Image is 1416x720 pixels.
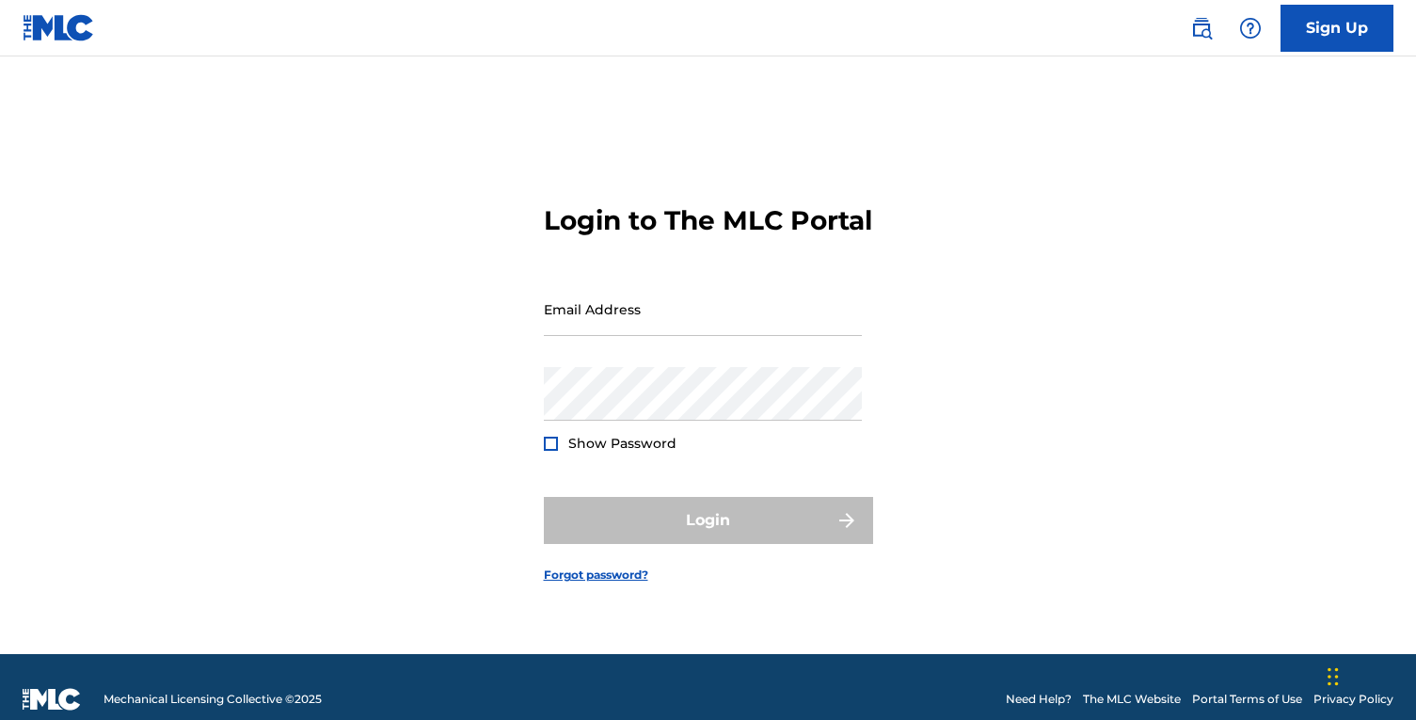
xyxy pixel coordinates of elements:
[1083,691,1181,708] a: The MLC Website
[1006,691,1072,708] a: Need Help?
[103,691,322,708] span: Mechanical Licensing Collective © 2025
[1183,9,1220,47] a: Public Search
[1328,648,1339,705] div: Drag
[1281,5,1393,52] a: Sign Up
[568,435,676,452] span: Show Password
[1232,9,1269,47] div: Help
[544,204,872,237] h3: Login to The MLC Portal
[1192,691,1302,708] a: Portal Terms of Use
[1322,630,1416,720] iframe: Chat Widget
[1239,17,1262,40] img: help
[23,14,95,41] img: MLC Logo
[23,688,81,711] img: logo
[544,567,648,584] a: Forgot password?
[1190,17,1213,40] img: search
[1313,691,1393,708] a: Privacy Policy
